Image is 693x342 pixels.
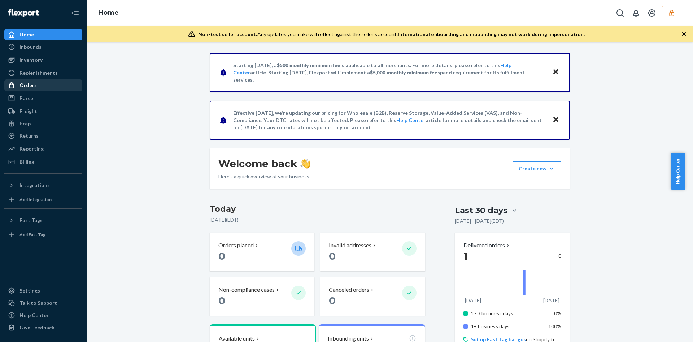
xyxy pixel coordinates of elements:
[19,312,49,319] div: Help Center
[210,277,314,316] button: Non-compliance cases 0
[68,6,82,20] button: Close Navigation
[218,173,310,180] p: Here’s a quick overview of your business
[471,310,542,317] p: 1 - 3 business days
[4,309,82,321] a: Help Center
[463,241,511,250] button: Delivered orders
[4,118,82,129] a: Prep
[645,6,659,20] button: Open account menu
[455,205,507,216] div: Last 30 days
[370,69,437,75] span: $5,000 monthly minimum fee
[198,31,585,38] div: Any updates you make will reflect against the seller's account.
[4,130,82,142] a: Returns
[4,297,82,309] button: Talk to Support
[551,115,561,125] button: Close
[471,323,542,330] p: 4+ business days
[19,132,39,139] div: Returns
[4,215,82,226] button: Fast Tags
[554,310,561,316] span: 0%
[218,294,225,307] span: 0
[300,159,310,169] img: hand-wave emoji
[329,241,371,250] p: Invalid addresses
[19,56,43,64] div: Inventory
[19,69,58,77] div: Replenishments
[513,161,561,176] button: Create new
[19,43,42,51] div: Inbounds
[8,9,39,17] img: Flexport logo
[4,67,82,79] a: Replenishments
[277,62,340,68] span: $500 monthly minimum fee
[19,158,34,165] div: Billing
[4,41,82,53] a: Inbounds
[329,250,336,262] span: 0
[4,229,82,241] a: Add Fast Tag
[218,286,275,294] p: Non-compliance cases
[4,29,82,40] a: Home
[19,287,40,294] div: Settings
[4,156,82,168] a: Billing
[210,203,425,215] h3: Today
[210,233,314,271] button: Orders placed 0
[329,294,336,307] span: 0
[233,62,545,83] p: Starting [DATE], a is applicable to all merchants. For more details, please refer to this article...
[19,145,44,152] div: Reporting
[4,322,82,333] button: Give Feedback
[455,217,504,225] p: [DATE] - [DATE] ( EDT )
[19,231,45,238] div: Add Fast Tag
[463,250,468,262] span: 1
[329,286,369,294] p: Canceled orders
[210,216,425,224] p: [DATE] ( EDT )
[98,9,119,17] a: Home
[320,233,425,271] button: Invalid addresses 0
[19,120,31,127] div: Prep
[613,6,627,20] button: Open Search Box
[320,277,425,316] button: Canceled orders 0
[218,250,225,262] span: 0
[218,241,254,250] p: Orders placed
[629,6,643,20] button: Open notifications
[19,196,52,203] div: Add Integration
[398,31,585,37] span: International onboarding and inbounding may not work during impersonation.
[4,143,82,155] a: Reporting
[218,157,310,170] h1: Welcome back
[19,299,57,307] div: Talk to Support
[551,67,561,78] button: Close
[4,285,82,296] a: Settings
[19,95,35,102] div: Parcel
[14,5,40,12] span: Support
[19,108,37,115] div: Freight
[543,297,559,304] p: [DATE]
[396,117,426,123] a: Help Center
[19,31,34,38] div: Home
[19,324,55,331] div: Give Feedback
[233,109,545,131] p: Effective [DATE], we're updating our pricing for Wholesale (B2B), Reserve Storage, Value-Added Se...
[92,3,125,23] ol: breadcrumbs
[4,54,82,66] a: Inventory
[4,105,82,117] a: Freight
[19,82,37,89] div: Orders
[463,250,561,263] div: 0
[4,92,82,104] a: Parcel
[19,182,50,189] div: Integrations
[465,297,481,304] p: [DATE]
[4,179,82,191] button: Integrations
[671,153,685,190] button: Help Center
[198,31,257,37] span: Non-test seller account:
[4,79,82,91] a: Orders
[548,323,561,329] span: 100%
[19,217,43,224] div: Fast Tags
[4,194,82,205] a: Add Integration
